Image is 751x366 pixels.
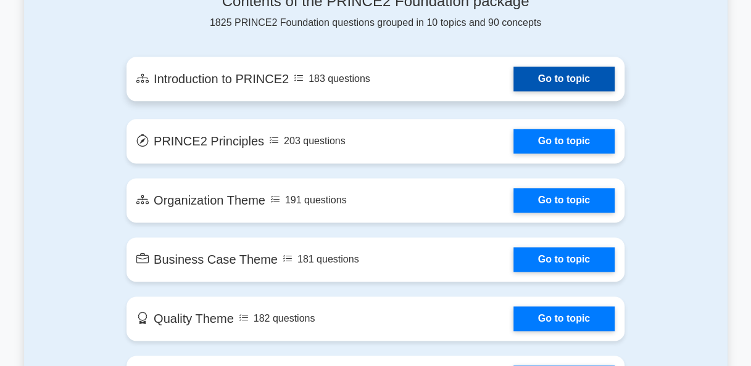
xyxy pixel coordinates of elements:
[513,129,615,153] a: Go to topic
[513,247,615,272] a: Go to topic
[513,188,615,213] a: Go to topic
[513,306,615,331] a: Go to topic
[513,67,615,91] a: Go to topic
